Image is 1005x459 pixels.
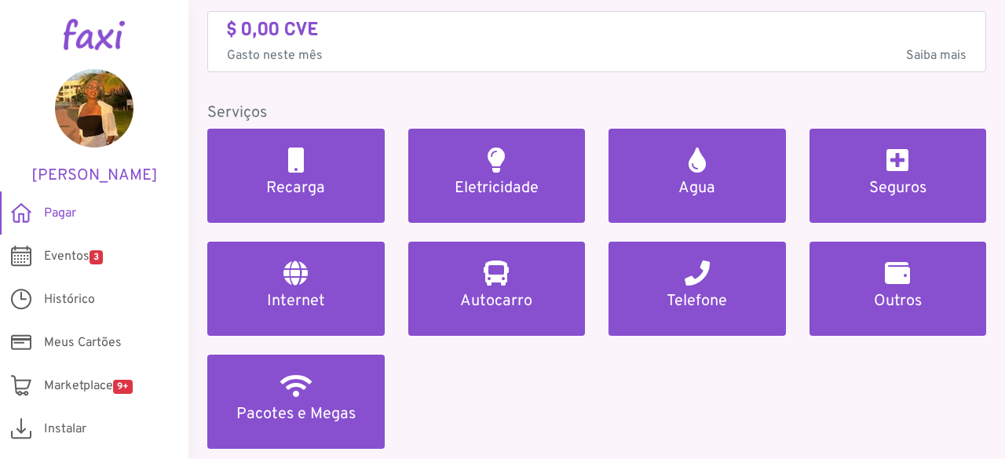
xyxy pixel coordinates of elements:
span: Meus Cartões [44,333,122,352]
h5: Seguros [828,179,968,198]
span: Pagar [44,204,76,223]
a: Pacotes e Megas [207,355,385,449]
a: $ 0,00 CVE Gasto neste mêsSaiba mais [227,18,967,66]
h5: Pacotes e Megas [226,405,366,424]
a: [PERSON_NAME] [24,69,165,185]
span: Marketplace [44,377,133,395]
a: Telefone [608,242,786,336]
h5: [PERSON_NAME] [24,166,165,185]
h5: Recarga [226,179,366,198]
a: Eletricidade [408,129,586,223]
span: 9+ [113,380,133,394]
span: Instalar [44,420,86,439]
h5: Serviços [207,104,986,122]
h5: Autocarro [427,292,567,311]
h5: Telefone [627,292,767,311]
span: Eventos [44,247,103,266]
h5: Agua [627,179,767,198]
span: 3 [90,250,103,264]
a: Seguros [809,129,987,223]
a: Outros [809,242,987,336]
h5: Internet [226,292,366,311]
span: Histórico [44,290,95,309]
h5: Outros [828,292,968,311]
a: Agua [608,129,786,223]
span: Saiba mais [906,46,967,65]
p: Gasto neste mês [227,46,967,65]
a: Autocarro [408,242,586,336]
h4: $ 0,00 CVE [227,18,967,41]
a: Recarga [207,129,385,223]
h5: Eletricidade [427,179,567,198]
a: Internet [207,242,385,336]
